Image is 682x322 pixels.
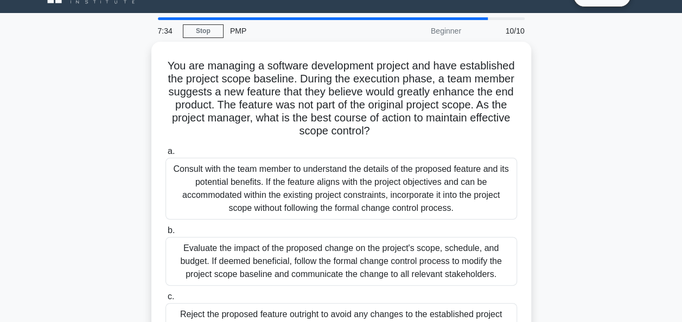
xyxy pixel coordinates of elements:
[168,226,175,235] span: b.
[373,20,468,42] div: Beginner
[168,292,174,301] span: c.
[224,20,373,42] div: PMP
[165,237,517,286] div: Evaluate the impact of the proposed change on the project's scope, schedule, and budget. If deeme...
[151,20,183,42] div: 7:34
[164,59,518,138] h5: You are managing a software development project and have established the project scope baseline. ...
[165,158,517,220] div: Consult with the team member to understand the details of the proposed feature and its potential ...
[468,20,531,42] div: 10/10
[183,24,224,38] a: Stop
[168,146,175,156] span: a.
